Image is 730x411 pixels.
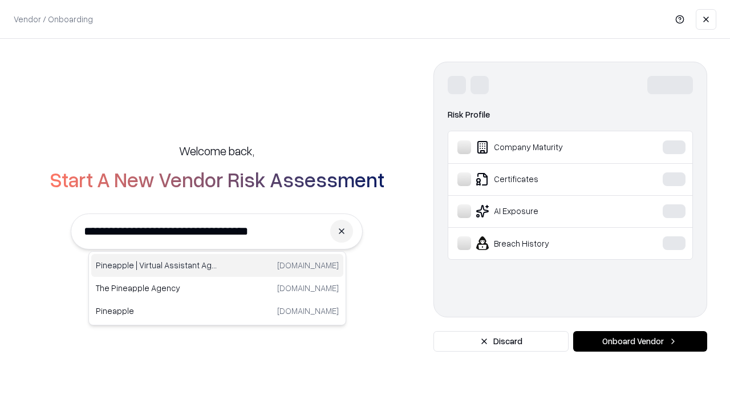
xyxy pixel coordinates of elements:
button: Discard [433,331,569,352]
div: Breach History [457,236,628,250]
button: Onboard Vendor [573,331,707,352]
p: [DOMAIN_NAME] [277,305,339,317]
h5: Welcome back, [179,143,254,159]
div: Risk Profile [448,108,693,122]
p: [DOMAIN_NAME] [277,282,339,294]
div: Suggestions [88,251,346,325]
h2: Start A New Vendor Risk Assessment [50,168,384,191]
div: Certificates [457,172,628,186]
p: Vendor / Onboarding [14,13,93,25]
p: The Pineapple Agency [96,282,217,294]
p: Pineapple [96,305,217,317]
div: AI Exposure [457,204,628,218]
p: [DOMAIN_NAME] [277,259,339,271]
div: Company Maturity [457,140,628,154]
p: Pineapple | Virtual Assistant Agency [96,259,217,271]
